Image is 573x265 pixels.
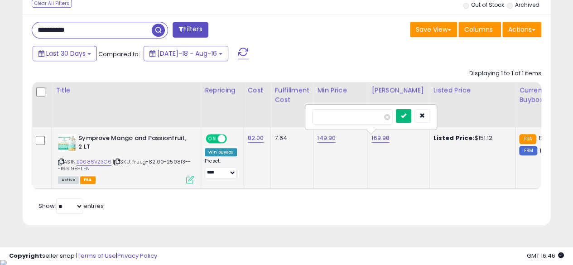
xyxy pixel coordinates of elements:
[144,46,228,61] button: [DATE]-18 - Aug-16
[33,46,97,61] button: Last 30 Days
[173,22,208,38] button: Filters
[58,134,194,183] div: ASIN:
[77,251,116,260] a: Terms of Use
[205,148,237,156] div: Win BuyBox
[157,49,217,58] span: [DATE]-18 - Aug-16
[371,134,390,143] a: 169.98
[274,86,309,105] div: Fulfillment Cost
[433,134,474,142] b: Listed Price:
[515,1,539,9] label: Archived
[39,202,104,210] span: Show: entries
[317,134,336,143] a: 149.90
[226,135,240,143] span: OFF
[58,176,79,184] span: All listings currently available for purchase on Amazon
[207,135,218,143] span: ON
[9,252,157,260] div: seller snap | |
[410,22,457,37] button: Save View
[433,86,511,95] div: Listed Price
[274,134,306,142] div: 7.64
[248,86,267,95] div: Cost
[502,22,541,37] button: Actions
[77,158,111,166] a: B0086VZ3G6
[539,146,549,155] span: 150
[58,134,76,152] img: 51jcmOTytEL._SL40_.jpg
[458,22,501,37] button: Columns
[527,251,564,260] span: 2025-09-16 16:46 GMT
[78,134,188,153] b: Symprove Mango and Passionfruit, 2 LT
[469,69,541,78] div: Displaying 1 to 1 of 1 items
[205,86,240,95] div: Repricing
[58,158,191,172] span: | SKU: fruug-82.00-250813---169.98-LEN
[371,86,425,95] div: [PERSON_NAME]
[248,134,264,143] a: 82.00
[519,86,566,105] div: Current Buybox Price
[98,50,140,58] span: Compared to:
[464,25,493,34] span: Columns
[471,1,504,9] label: Out of Stock
[205,158,237,178] div: Preset:
[9,251,42,260] strong: Copyright
[56,86,197,95] div: Title
[519,134,536,144] small: FBA
[433,134,508,142] div: $151.12
[519,146,537,155] small: FBM
[317,86,364,95] div: Min Price
[46,49,86,58] span: Last 30 Days
[539,134,549,142] span: 151.1
[80,176,96,184] span: FBA
[117,251,157,260] a: Privacy Policy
